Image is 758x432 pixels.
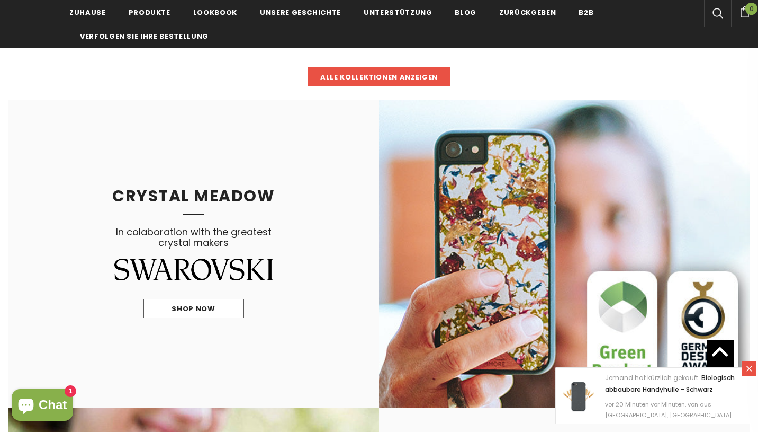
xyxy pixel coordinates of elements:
span: Jemand hat kürzlich gekauft [605,373,698,382]
span: B2B [579,7,593,17]
span: Alle Kollektionen anzeigen [320,72,438,82]
a: Alle Kollektionen anzeigen [308,67,450,86]
span: Unsere Geschichte [260,7,341,17]
a: 0 [731,5,758,17]
span: Produkte [129,7,170,17]
inbox-online-store-chat: Onlineshop-Chat von Shopify [8,389,76,424]
span: CRYSTAL MEADOW [112,184,275,207]
span: Verfolgen Sie Ihre Bestellung [80,31,209,41]
span: Unterstützung [364,7,432,17]
span: Zurückgeben [499,7,556,17]
a: Verfolgen Sie Ihre Bestellung [80,24,209,48]
span: Shop Now [172,304,215,314]
span: Zuhause [69,7,106,17]
span: vor 20 Minuten vor Minuten, von aus [GEOGRAPHIC_DATA], [GEOGRAPHIC_DATA] [605,400,732,419]
span: Blog [455,7,476,17]
span: In colaboration with the greatest crystal makers [114,225,273,276]
img: Swarovski Logo [114,259,273,280]
span: Lookbook [193,7,237,17]
span: 0 [745,3,757,15]
a: Shop Now [143,299,244,318]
